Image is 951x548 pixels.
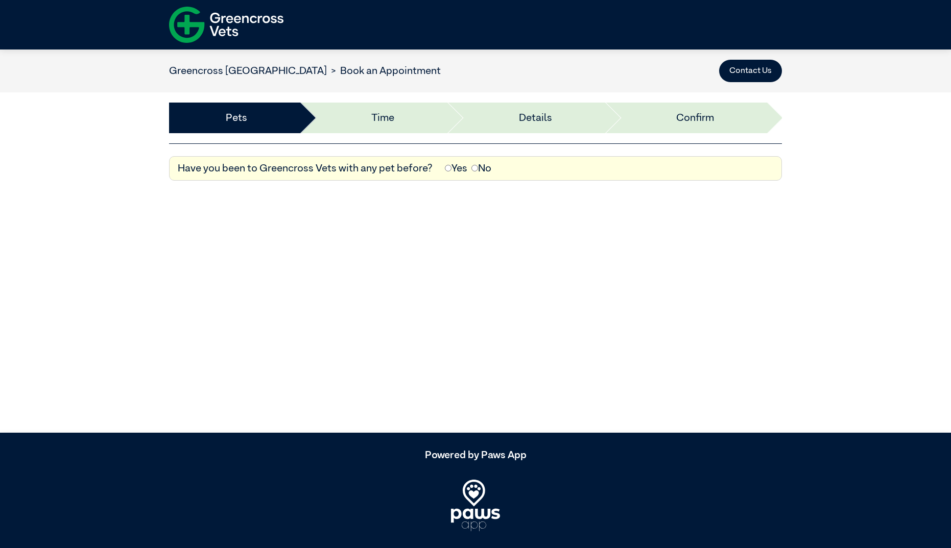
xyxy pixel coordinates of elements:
[451,480,500,531] img: PawsApp
[471,161,491,176] label: No
[169,66,327,76] a: Greencross [GEOGRAPHIC_DATA]
[226,110,247,126] a: Pets
[327,63,441,79] li: Book an Appointment
[169,3,283,47] img: f-logo
[178,161,433,176] label: Have you been to Greencross Vets with any pet before?
[471,165,478,171] input: No
[445,165,451,171] input: Yes
[719,60,782,82] button: Contact Us
[445,161,467,176] label: Yes
[169,63,441,79] nav: breadcrumb
[169,449,782,461] h5: Powered by Paws App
